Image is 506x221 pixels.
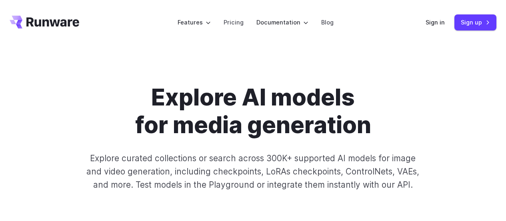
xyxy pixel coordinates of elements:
h1: Explore AI models for media generation [58,83,448,139]
a: Pricing [224,18,244,27]
a: Sign up [454,14,496,30]
a: Go to / [10,16,79,28]
label: Documentation [256,18,308,27]
p: Explore curated collections or search across 300K+ supported AI models for image and video genera... [83,152,424,192]
a: Sign in [426,18,445,27]
a: Blog [321,18,334,27]
label: Features [178,18,211,27]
